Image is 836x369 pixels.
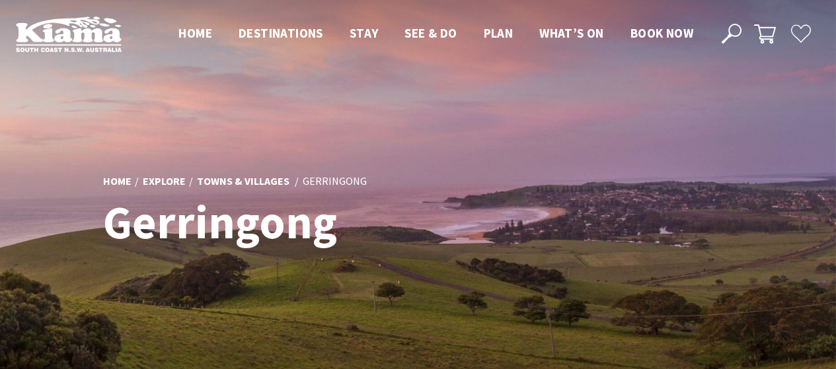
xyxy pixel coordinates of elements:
span: See & Do [404,25,457,41]
span: What’s On [539,25,604,41]
span: Book now [630,25,693,41]
h1: Gerringong [103,197,476,248]
span: Stay [350,25,379,41]
span: Home [178,25,212,41]
a: Home [103,174,132,189]
li: Gerringong [303,173,367,190]
nav: Main Menu [165,23,706,45]
img: Kiama Logo [16,16,122,52]
span: Plan [484,25,513,41]
a: Towns & Villages [197,174,289,189]
a: Explore [143,174,186,189]
span: Destinations [239,25,323,41]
